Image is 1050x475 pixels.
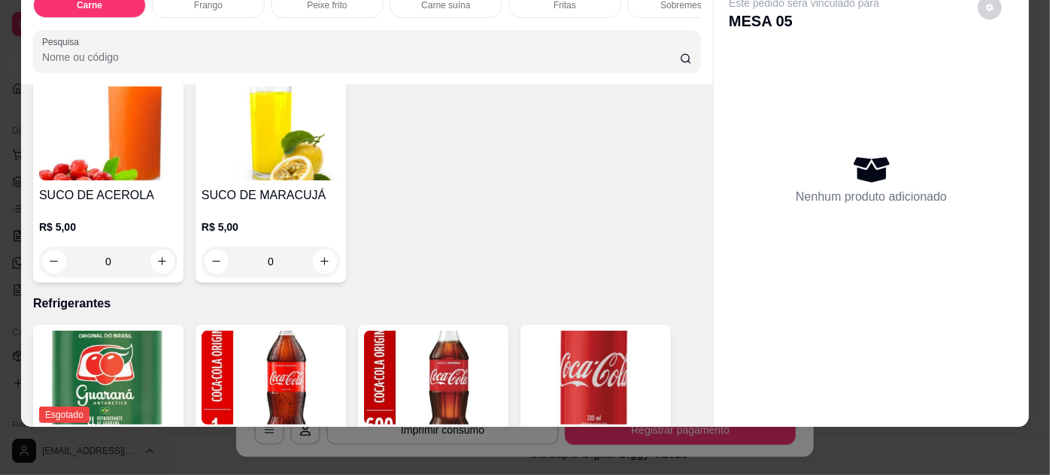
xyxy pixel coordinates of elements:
p: R$ 5,00 [39,219,178,234]
input: Pesquisa [42,50,680,65]
img: product-image [39,331,178,425]
span: Esgotado [39,407,90,423]
p: R$ 5,00 [202,219,340,234]
label: Pesquisa [42,35,84,48]
h4: SUCO DE ACEROLA [39,186,178,204]
img: product-image [202,86,340,180]
p: Refrigerantes [33,295,701,313]
img: product-image [39,86,178,180]
p: MESA 05 [729,11,879,32]
h4: SUCO DE MARACUJÁ [202,186,340,204]
p: Nenhum produto adicionado [796,188,947,206]
img: product-image [202,331,340,425]
img: product-image [527,331,665,425]
img: product-image [364,331,502,425]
